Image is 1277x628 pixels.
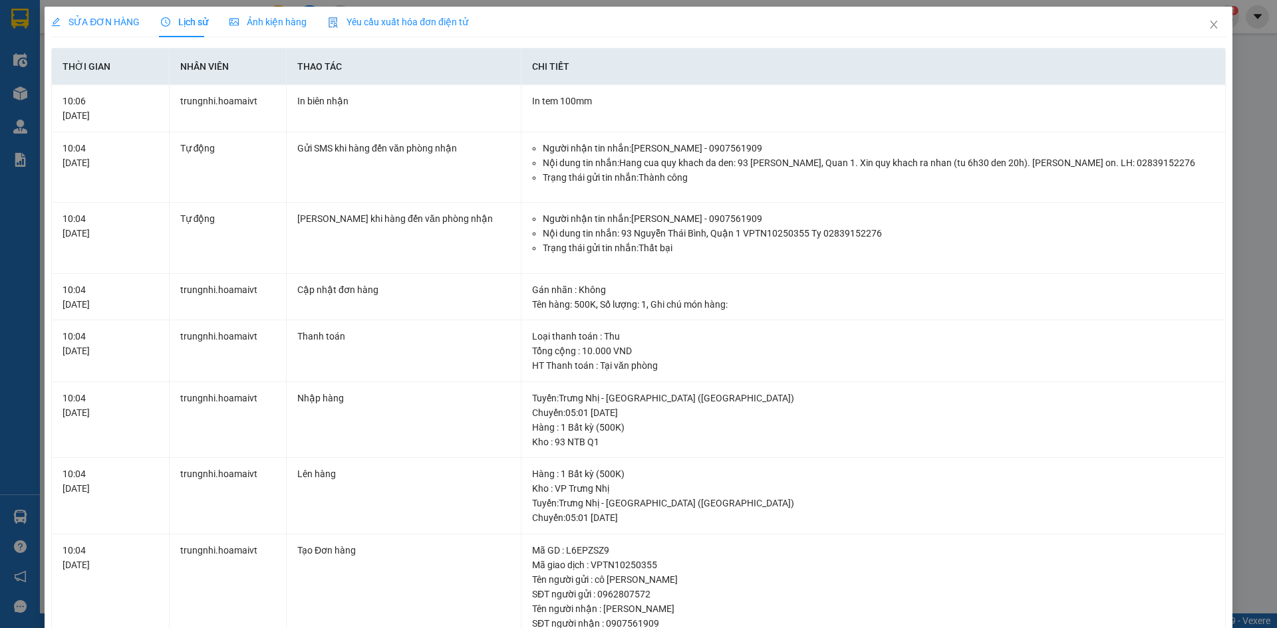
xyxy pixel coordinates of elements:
div: 10:04 [DATE] [63,391,158,420]
div: Tên người gửi : cô [PERSON_NAME] [532,572,1214,587]
span: Lịch sử [161,17,208,27]
span: picture [229,17,239,27]
div: Cập nhật đơn hàng [297,282,510,297]
img: logo.jpg [7,7,53,53]
td: trungnhi.hoamaivt [170,320,287,382]
li: VP Hàng Bà Rịa [92,56,177,71]
td: Tự động [170,203,287,274]
div: [PERSON_NAME] khi hàng đến văn phòng nhận [297,211,510,226]
img: icon [328,17,339,28]
div: Thanh toán [297,329,510,344]
li: Trạng thái gửi tin nhắn: Thành công [543,170,1214,185]
div: Tạo Đơn hàng [297,543,510,558]
span: clock-circle [161,17,170,27]
div: Tên người nhận : [PERSON_NAME] [532,601,1214,616]
span: 500K [574,299,596,310]
div: 10:04 [DATE] [63,329,158,358]
div: Tổng cộng : 10.000 VND [532,344,1214,358]
li: Nội dung tin nhắn: Hang cua quy khach da den: 93 [PERSON_NAME], Quan 1. Xin quy khach ra nhan (tu... [543,156,1214,170]
th: Thao tác [287,49,521,85]
div: Kho : 93 NTB Q1 [532,435,1214,449]
button: Close [1195,7,1232,44]
b: 93 Nguyễn Thái Bình, [GEOGRAPHIC_DATA] [7,73,89,128]
div: In biên nhận [297,94,510,108]
div: Tuyến : Trưng Nhị - [GEOGRAPHIC_DATA] ([GEOGRAPHIC_DATA]) Chuyến: 05:01 [DATE] [532,496,1214,525]
span: Ảnh kiện hàng [229,17,307,27]
div: Kho : VP Trưng Nhị [532,481,1214,496]
span: edit [51,17,61,27]
div: 10:04 [DATE] [63,282,158,312]
div: In tem 100mm [532,94,1214,108]
div: 10:04 [DATE] [63,467,158,496]
span: Yêu cầu xuất hóa đơn điện tử [328,17,468,27]
td: trungnhi.hoamaivt [170,274,287,321]
td: trungnhi.hoamaivt [170,382,287,459]
div: Nhập hàng [297,391,510,405]
div: SĐT người gửi : 0962807572 [532,587,1214,601]
li: VP 93 NTB Q1 [7,56,92,71]
span: SỬA ĐƠN HÀNG [51,17,140,27]
td: trungnhi.hoamaivt [170,85,287,132]
div: 10:06 [DATE] [63,94,158,123]
td: Tự động [170,132,287,203]
span: environment [7,74,16,83]
div: Tuyến : Trưng Nhị - [GEOGRAPHIC_DATA] ([GEOGRAPHIC_DATA]) Chuyến: 05:01 [DATE] [532,391,1214,420]
li: Người nhận tin nhắn: [PERSON_NAME] - 0907561909 [543,211,1214,226]
div: Gán nhãn : Không [532,282,1214,297]
div: Hàng : 1 Bất kỳ (500K) [532,467,1214,481]
th: Thời gian [52,49,169,85]
li: Nội dung tin nhắn: 93 Nguyễn Thái Bình, Quận 1 VPTN10250355 Ty 02839152276 [543,226,1214,241]
div: Lên hàng [297,467,510,481]
div: 10:04 [DATE] [63,141,158,170]
b: QL51, PPhước Trung, TPBà Rịa [92,73,164,98]
span: 1 [641,299,646,310]
div: Hàng : 1 Bất kỳ (500K) [532,420,1214,435]
div: Mã GD : L6EPZSZ9 [532,543,1214,558]
div: Gửi SMS khi hàng đến văn phòng nhận [297,141,510,156]
li: Hoa Mai [7,7,193,32]
div: HT Thanh toán : Tại văn phòng [532,358,1214,373]
div: 10:04 [DATE] [63,543,158,572]
div: Tên hàng: , Số lượng: , Ghi chú món hàng: [532,297,1214,312]
span: close [1208,19,1219,30]
th: Nhân viên [170,49,287,85]
div: Loại thanh toán : Thu [532,329,1214,344]
td: trungnhi.hoamaivt [170,458,287,534]
li: Người nhận tin nhắn: [PERSON_NAME] - 0907561909 [543,141,1214,156]
div: Mã giao dịch : VPTN10250355 [532,558,1214,572]
span: environment [92,74,101,83]
li: Trạng thái gửi tin nhắn: Thất bại [543,241,1214,255]
th: Chi tiết [521,49,1226,85]
div: 10:04 [DATE] [63,211,158,241]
